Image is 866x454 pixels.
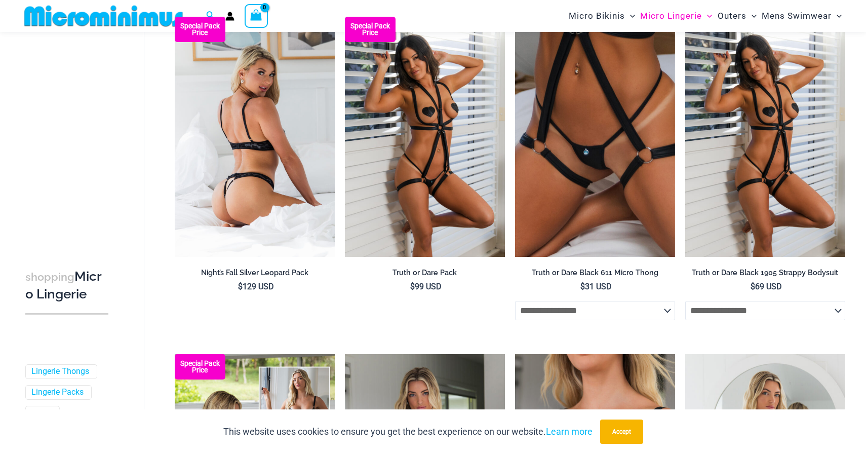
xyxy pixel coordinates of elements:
h2: Truth or Dare Pack [345,268,505,278]
a: Micro LingerieMenu ToggleMenu Toggle [638,3,715,29]
bdi: 31 USD [580,282,612,291]
img: Nights Fall Silver Leopard 1036 Bra 6046 Thong 11 [175,17,335,257]
a: OutersMenu ToggleMenu Toggle [715,3,759,29]
a: Nights Fall Silver Leopard 1036 Bra 6046 Thong 09v2 Nights Fall Silver Leopard 1036 Bra 6046 Thon... [175,17,335,257]
a: Night’s Fall Silver Leopard Pack [175,268,335,281]
iframe: TrustedSite Certified [25,34,116,237]
p: This website uses cookies to ensure you get the best experience on our website. [223,424,593,439]
span: $ [580,282,585,291]
a: Micro BikinisMenu ToggleMenu Toggle [566,3,638,29]
b: Special Pack Price [345,23,396,36]
span: Menu Toggle [625,3,635,29]
img: MM SHOP LOGO FLAT [20,5,187,27]
button: Accept [600,420,643,444]
a: View Shopping Cart, empty [245,4,268,27]
span: shopping [25,271,74,283]
h2: Night’s Fall Silver Leopard Pack [175,268,335,278]
span: $ [238,282,243,291]
b: Special Pack Price [175,360,225,373]
a: Skirts [31,408,52,419]
a: Lingerie Thongs [31,366,89,377]
span: Micro Bikinis [569,3,625,29]
nav: Site Navigation [565,2,846,30]
b: Special Pack Price [175,23,225,36]
a: Account icon link [225,12,234,21]
bdi: 129 USD [238,282,274,291]
span: Menu Toggle [746,3,757,29]
a: Truth or Dare Black 611 Micro Thong [515,268,675,281]
a: Truth or Dare Black 1905 Bodysuit 611 Micro 07 Truth or Dare Black 1905 Bodysuit 611 Micro 06Trut... [345,17,505,257]
bdi: 69 USD [751,282,782,291]
h2: Truth or Dare Black 1905 Strappy Bodysuit [685,268,845,278]
img: Truth or Dare Black Micro 02 [515,17,675,257]
bdi: 99 USD [410,282,442,291]
img: Truth or Dare Black 1905 Bodysuit 611 Micro 07 [685,17,845,257]
img: Truth or Dare Black 1905 Bodysuit 611 Micro 07 [345,17,505,257]
a: Truth or Dare Black 1905 Strappy Bodysuit [685,268,845,281]
span: Outers [718,3,746,29]
span: $ [751,282,755,291]
span: Menu Toggle [702,3,712,29]
span: Micro Lingerie [640,3,702,29]
a: Truth or Dare Pack [345,268,505,281]
a: Lingerie Packs [31,387,84,398]
h2: Truth or Dare Black 611 Micro Thong [515,268,675,278]
a: Truth or Dare Black Micro 02Truth or Dare Black 1905 Bodysuit 611 Micro 12Truth or Dare Black 190... [515,17,675,257]
a: Search icon link [206,10,215,22]
a: Truth or Dare Black 1905 Bodysuit 611 Micro 07Truth or Dare Black 1905 Bodysuit 611 Micro 05Truth... [685,17,845,257]
a: Learn more [546,426,593,437]
span: Mens Swimwear [762,3,832,29]
h3: Micro Lingerie [25,268,108,303]
a: Mens SwimwearMenu ToggleMenu Toggle [759,3,844,29]
span: Menu Toggle [832,3,842,29]
span: $ [410,282,415,291]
